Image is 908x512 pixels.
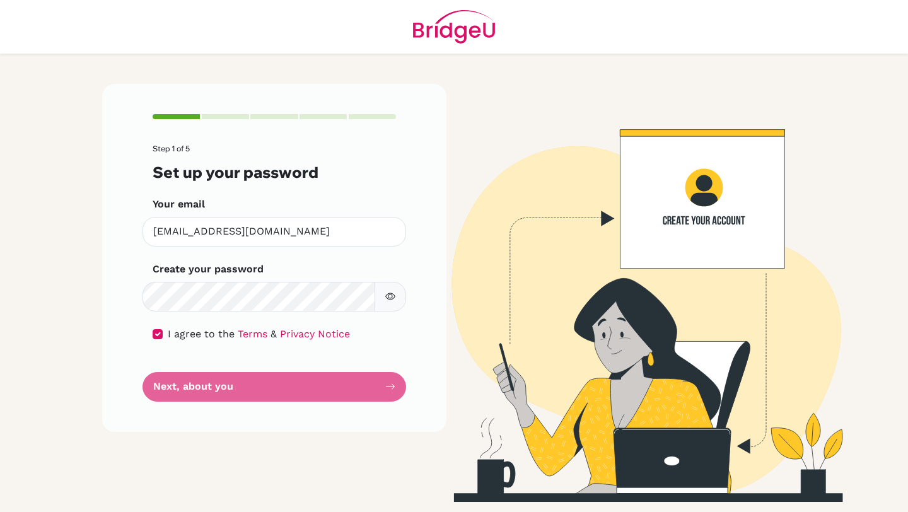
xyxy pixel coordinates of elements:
input: Insert your email* [143,217,406,247]
span: & [271,328,277,340]
a: Privacy Notice [280,328,350,340]
a: Terms [238,328,267,340]
label: Your email [153,197,205,212]
span: Step 1 of 5 [153,144,190,153]
span: I agree to the [168,328,235,340]
label: Create your password [153,262,264,277]
h3: Set up your password [153,163,396,182]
